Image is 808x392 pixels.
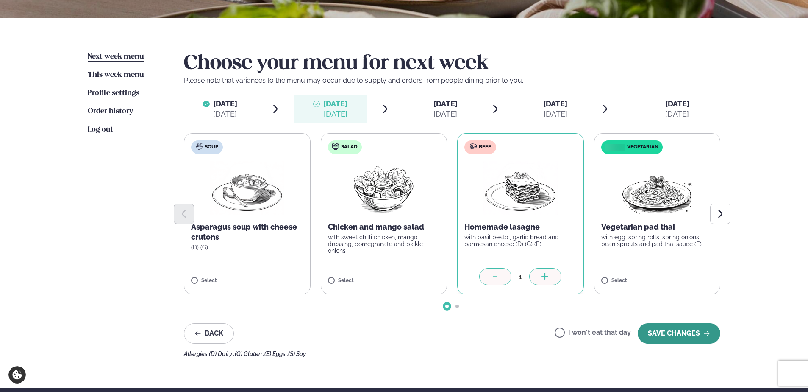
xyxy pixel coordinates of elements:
button: Next slide [710,204,730,224]
span: Go to slide 1 [445,305,449,308]
span: Go to slide 2 [455,305,459,308]
a: Profile settings [88,88,139,98]
span: (G) Gluten , [235,350,264,357]
h2: Choose your menu for next week [184,52,720,76]
img: beef.svg [470,143,477,150]
div: [DATE] [213,109,237,119]
span: Vegetarian [627,144,658,151]
span: [DATE] [665,99,689,108]
span: [DATE] [433,99,458,108]
img: Spagetti.png [620,161,694,215]
div: [DATE] [543,109,567,119]
a: Log out [88,125,113,135]
img: icon [603,143,627,151]
img: salad.svg [332,143,339,150]
span: (E) Eggs , [264,350,288,357]
div: Allergies: [184,350,720,357]
a: Cookie settings [8,366,26,384]
div: [DATE] [433,109,458,119]
span: This week menu [88,71,144,78]
a: Next week menu [88,52,144,62]
span: Salad [341,144,358,151]
p: with sweet chilli chicken, mango dressing, pomegranate and pickle onions [328,234,440,254]
span: (D) Dairy , [209,350,235,357]
a: Order history [88,106,133,117]
p: with basil pesto , garlic bread and parmesan cheese (D) (G) (E) [464,234,577,247]
span: Log out [88,126,113,133]
span: [DATE] [213,99,237,108]
span: [DATE] [543,99,567,108]
span: Profile settings [88,90,139,97]
p: Please note that variances to the menu may occur due to supply and orders from people dining prio... [184,76,720,86]
span: Beef [479,144,491,151]
span: Soup [205,144,218,151]
p: Homemade lasagne [464,222,577,232]
button: SAVE CHANGES [638,323,720,344]
div: 1 [511,272,529,282]
button: Previous slide [174,204,194,224]
img: soup.svg [196,143,203,150]
button: Back [184,323,234,344]
div: [DATE] [323,109,347,119]
p: Vegetarian pad thai [601,222,714,232]
span: Next week menu [88,53,144,60]
p: Chicken and mango salad [328,222,440,232]
p: (D) (G) [191,244,303,251]
img: Lasagna.png [483,161,558,215]
p: with egg, spring rolls, spring onions, bean sprouts and pad thai sauce (E) [601,234,714,247]
img: Salad.png [346,161,421,215]
span: [DATE] [323,99,347,108]
img: Soup.png [210,161,284,215]
p: Asparagus soup with cheese crutons [191,222,303,242]
a: This week menu [88,70,144,80]
div: [DATE] [665,109,689,119]
span: (S) Soy [288,350,306,357]
span: Order history [88,108,133,115]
